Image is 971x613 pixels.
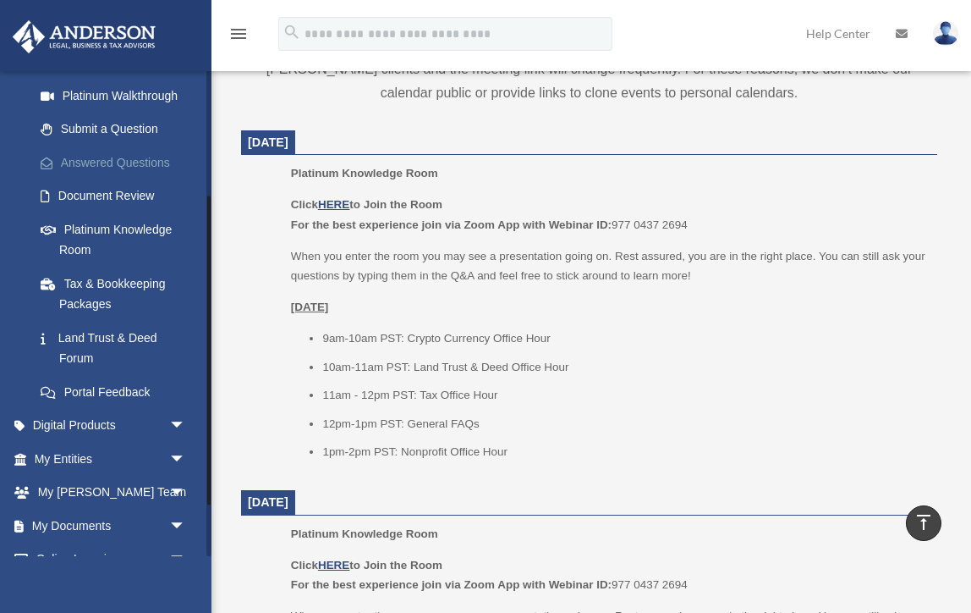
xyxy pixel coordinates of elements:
i: menu [228,24,249,44]
a: menu [228,30,249,44]
span: arrow_drop_down [169,476,203,511]
span: arrow_drop_down [169,409,203,444]
a: Portal Feedback [24,375,211,409]
a: HERE [318,559,349,572]
a: Online Learningarrow_drop_down [12,543,211,577]
a: Platinum Knowledge Room [24,213,203,267]
a: vertical_align_top [906,505,941,541]
a: Platinum Walkthrough [24,79,211,113]
b: Click to Join the Room [291,198,442,211]
span: Platinum Knowledge Room [291,167,438,179]
u: [DATE] [291,301,329,313]
a: Document Review [24,179,211,213]
span: arrow_drop_down [169,543,203,577]
b: Click to Join the Room [291,559,442,572]
b: For the best experience join via Zoom App with Webinar ID: [291,578,612,591]
a: Tax & Bookkeeping Packages [24,267,211,321]
li: 11am - 12pm PST: Tax Office Hour [322,385,925,406]
li: 10am-11am PST: Land Trust & Deed Office Hour [322,357,925,378]
a: Land Trust & Deed Forum [24,321,211,375]
a: Submit a Question [24,113,211,146]
i: vertical_align_top [913,512,934,533]
b: For the best experience join via Zoom App with Webinar ID: [291,218,612,231]
a: My Entitiesarrow_drop_down [12,442,211,476]
p: 977 0437 2694 [291,195,925,235]
img: User Pic [933,21,958,46]
span: arrow_drop_down [169,442,203,477]
li: 12pm-1pm PST: General FAQs [322,414,925,434]
span: [DATE] [248,495,288,509]
img: Anderson Advisors Platinum Portal [8,20,161,53]
span: [DATE] [248,135,288,149]
span: arrow_drop_down [169,509,203,544]
a: My Documentsarrow_drop_down [12,509,211,543]
li: 1pm-2pm PST: Nonprofit Office Hour [322,442,925,462]
li: 9am-10am PST: Crypto Currency Office Hour [322,329,925,349]
a: Answered Questions [24,146,211,179]
a: My [PERSON_NAME] Teamarrow_drop_down [12,476,211,510]
i: search [283,23,301,41]
p: When you enter the room you may see a presentation going on. Rest assured, you are in the right p... [291,246,925,286]
a: HERE [318,198,349,211]
p: 977 0437 2694 [291,555,925,595]
span: Platinum Knowledge Room [291,527,438,540]
a: Digital Productsarrow_drop_down [12,409,211,443]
